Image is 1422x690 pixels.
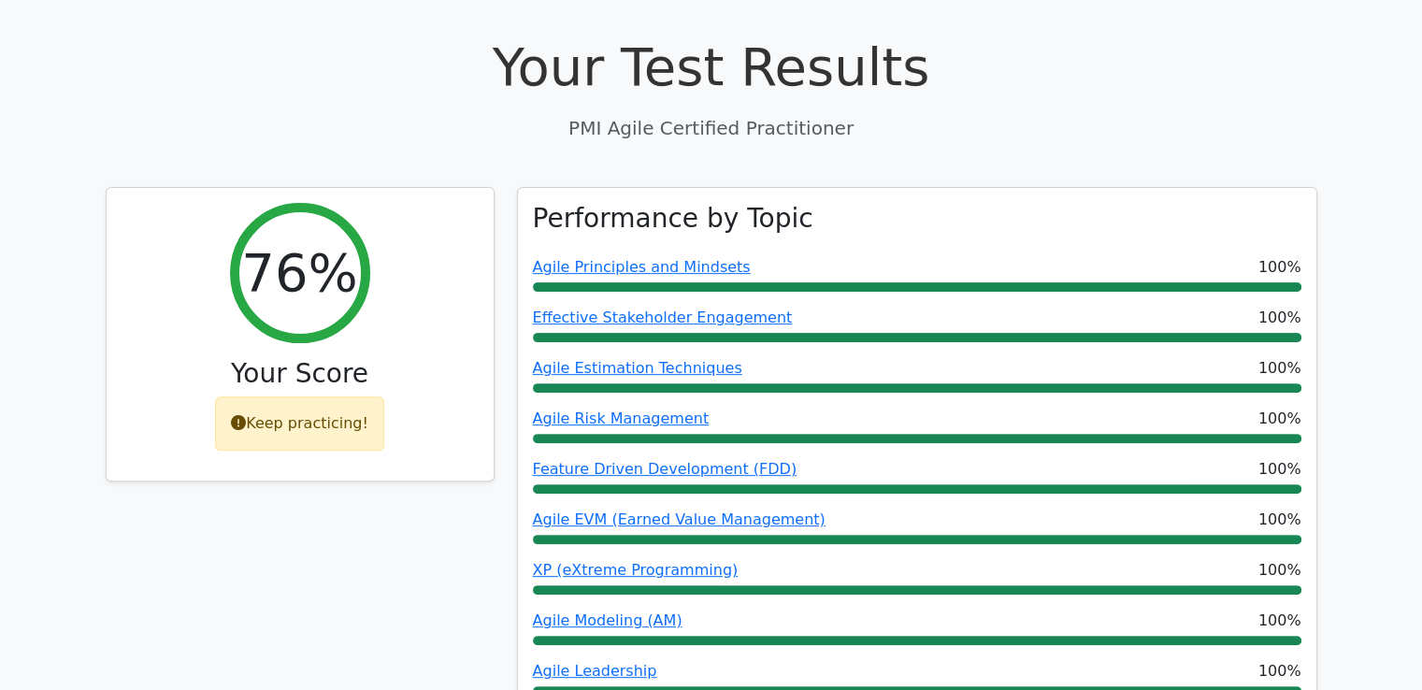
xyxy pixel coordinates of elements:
a: Agile EVM (Earned Value Management) [533,510,826,528]
span: 100% [1258,458,1301,481]
span: 100% [1258,660,1301,683]
span: 100% [1258,357,1301,380]
span: 100% [1258,307,1301,329]
a: Agile Leadership [533,662,657,680]
a: Feature Driven Development (FDD) [533,460,797,478]
h2: 76% [241,241,357,304]
span: 100% [1258,509,1301,531]
p: PMI Agile Certified Practitioner [106,114,1317,142]
a: Agile Risk Management [533,410,710,427]
h3: Your Score [122,358,479,390]
a: Effective Stakeholder Engagement [533,309,793,326]
span: 100% [1258,610,1301,632]
h1: Your Test Results [106,36,1317,98]
a: XP (eXtreme Programming) [533,561,739,579]
a: Agile Modeling (AM) [533,611,682,629]
span: 100% [1258,256,1301,279]
span: 100% [1258,559,1301,582]
a: Agile Estimation Techniques [533,359,742,377]
a: Agile Principles and Mindsets [533,258,751,276]
div: Keep practicing! [215,396,384,451]
span: 100% [1258,408,1301,430]
h3: Performance by Topic [533,203,813,235]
